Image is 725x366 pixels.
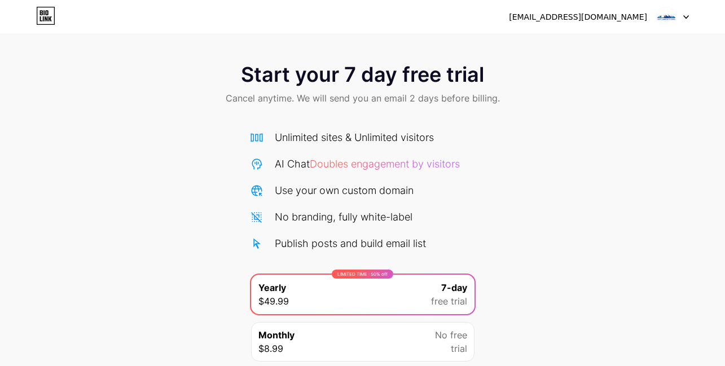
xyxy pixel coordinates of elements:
span: free trial [431,294,467,308]
span: Monthly [258,328,295,342]
div: LIMITED TIME : 50% off [332,270,393,279]
div: Unlimited sites & Unlimited visitors [275,130,434,145]
span: No free [435,328,467,342]
span: Start your 7 day free trial [241,63,484,86]
span: $49.99 [258,294,289,308]
div: AI Chat [275,156,460,171]
span: Doubles engagement by visitors [310,158,460,170]
span: Yearly [258,281,286,294]
img: deepcleaningau [656,6,677,28]
span: trial [451,342,467,355]
div: Publish posts and build email list [275,236,426,251]
span: 7-day [441,281,467,294]
div: No branding, fully white-label [275,209,412,224]
span: $8.99 [258,342,283,355]
span: Cancel anytime. We will send you an email 2 days before billing. [226,91,500,105]
div: Use your own custom domain [275,183,414,198]
div: [EMAIL_ADDRESS][DOMAIN_NAME] [509,11,647,23]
